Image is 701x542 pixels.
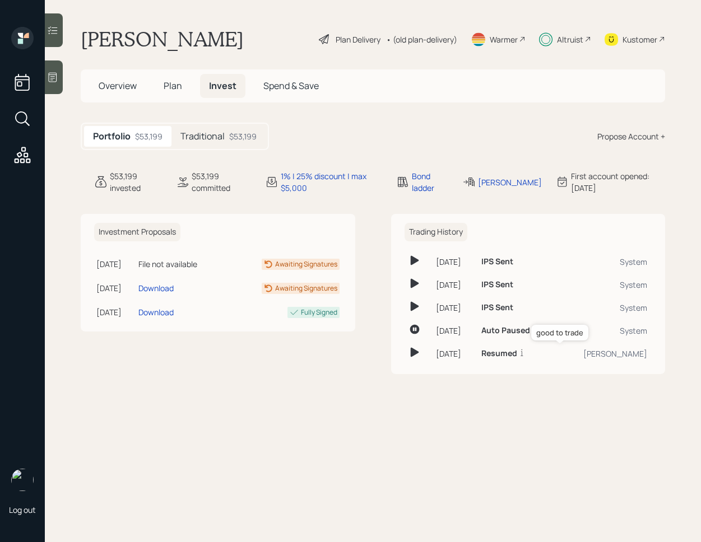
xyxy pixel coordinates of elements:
div: Kustomer [623,34,657,45]
h6: IPS Sent [481,280,513,289]
div: [PERSON_NAME] [478,176,542,188]
div: Altruist [557,34,583,45]
div: [DATE] [96,306,134,318]
span: Invest [209,80,236,92]
div: System [559,279,647,291]
h6: IPS Sent [481,257,513,267]
div: System [559,325,647,337]
span: Plan [164,80,182,92]
h6: Investment Proposals [94,223,180,241]
div: File not available [138,258,223,270]
h5: Portfolio [93,131,131,142]
div: [DATE] [436,302,473,314]
h1: [PERSON_NAME] [81,27,244,52]
img: retirable_logo.png [11,469,34,491]
div: [DATE] [436,279,473,291]
div: Warmer [490,34,518,45]
div: [DATE] [436,325,473,337]
h5: Traditional [180,131,225,142]
div: 1% | 25% discount | max $5,000 [281,170,382,194]
h6: Resumed [481,349,517,358]
div: $53,199 invested [110,170,163,194]
div: [DATE] [436,256,473,268]
div: • (old plan-delivery) [386,34,457,45]
div: First account opened: [DATE] [571,170,665,194]
div: $53,199 committed [192,170,252,194]
h6: IPS Sent [481,303,513,312]
div: Propose Account + [597,130,665,142]
span: Overview [99,80,137,92]
div: $53,199 [229,130,257,142]
div: [DATE] [96,258,134,270]
div: Download [138,282,174,294]
span: Spend & Save [263,80,319,92]
div: Bond ladder [412,170,449,194]
h6: Trading History [405,223,467,241]
div: Awaiting Signatures [275,259,337,269]
div: Download [138,306,174,318]
div: [DATE] [436,348,473,359]
div: Plan Delivery [336,34,380,45]
div: Log out [9,504,36,515]
div: [PERSON_NAME] [559,348,647,359]
div: System [559,302,647,314]
div: [DATE] [96,282,134,294]
h6: Auto Paused [481,326,530,335]
div: Awaiting Signatures [275,283,337,293]
div: Fully Signed [301,307,337,317]
div: $53,199 [135,130,163,142]
div: System [559,256,647,268]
